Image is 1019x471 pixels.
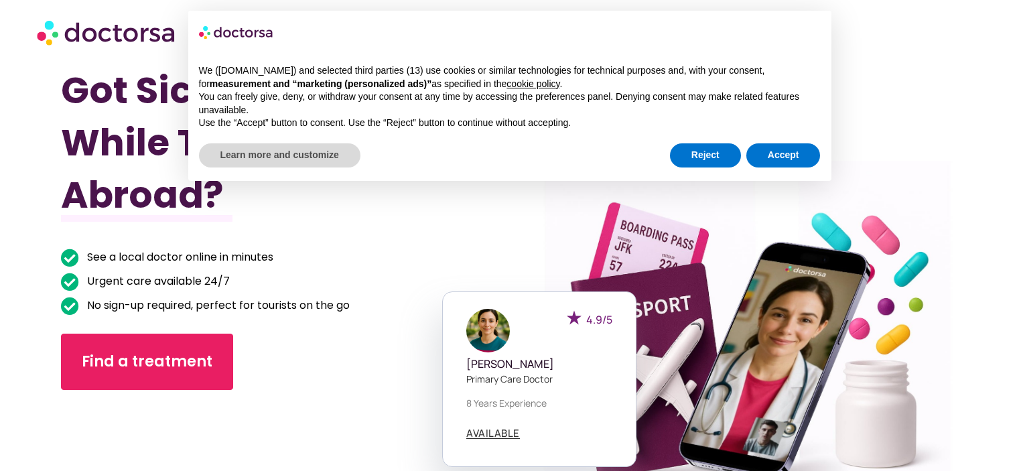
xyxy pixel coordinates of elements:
button: Learn more and customize [199,143,360,167]
p: Use the “Accept” button to consent. Use the “Reject” button to continue without accepting. [199,117,821,130]
img: logo [199,21,274,43]
p: 8 years experience [466,396,612,410]
span: See a local doctor online in minutes [84,248,273,267]
span: No sign-up required, perfect for tourists on the go [84,296,350,315]
a: cookie policy [506,78,559,89]
strong: measurement and “marketing (personalized ads)” [210,78,431,89]
span: Urgent care available 24/7 [84,272,230,291]
span: 4.9/5 [586,312,612,327]
p: Primary care doctor [466,372,612,386]
span: Find a treatment [82,351,212,373]
h1: Got Sick While Traveling Abroad? [61,64,442,221]
span: AVAILABLE [466,428,520,438]
a: Find a treatment [61,334,233,390]
a: AVAILABLE [466,428,520,439]
p: We ([DOMAIN_NAME]) and selected third parties (13) use cookies or similar technologies for techni... [199,64,821,90]
button: Reject [670,143,741,167]
button: Accept [746,143,821,167]
h5: [PERSON_NAME] [466,358,612,371]
p: You can freely give, deny, or withdraw your consent at any time by accessing the preferences pane... [199,90,821,117]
